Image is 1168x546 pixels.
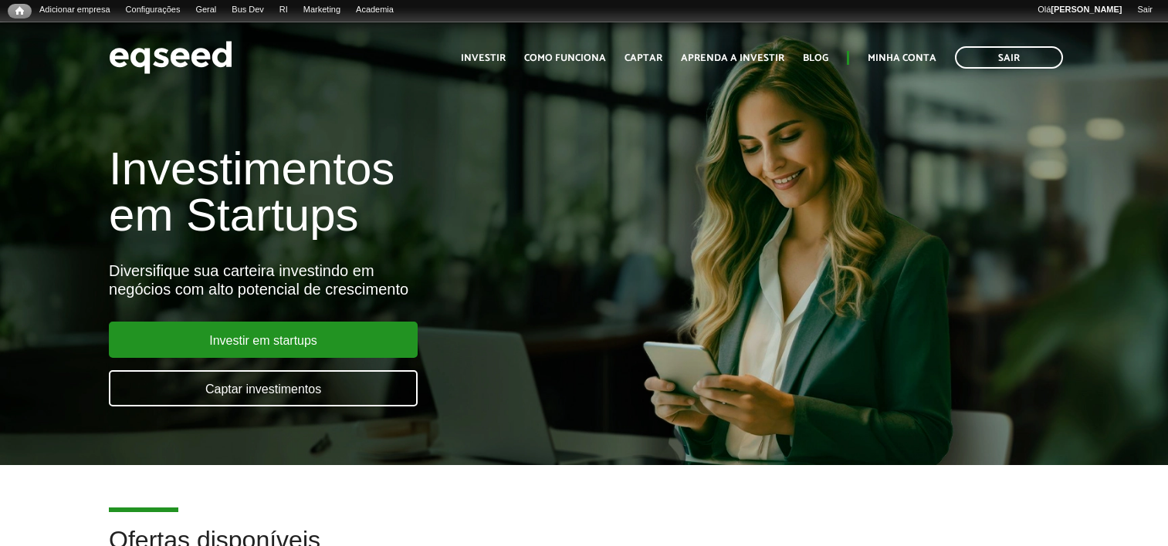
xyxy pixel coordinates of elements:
a: Captar [625,53,662,63]
a: Aprenda a investir [681,53,784,63]
a: Início [8,4,32,19]
img: EqSeed [109,37,232,78]
strong: [PERSON_NAME] [1051,5,1122,14]
a: Bus Dev [224,4,272,16]
a: Blog [803,53,828,63]
a: Sair [955,46,1063,69]
a: Adicionar empresa [32,4,118,16]
a: Captar investimentos [109,370,418,406]
a: Como funciona [524,53,606,63]
a: Configurações [118,4,188,16]
a: Sair [1129,4,1160,16]
div: Diversifique sua carteira investindo em negócios com alto potencial de crescimento [109,261,670,298]
a: Marketing [296,4,348,16]
a: Minha conta [868,53,936,63]
a: Geral [188,4,224,16]
a: Investir em startups [109,322,418,358]
span: Início [15,5,24,16]
a: RI [272,4,296,16]
a: Olá[PERSON_NAME] [1030,4,1129,16]
a: Investir [461,53,506,63]
h1: Investimentos em Startups [109,146,670,238]
a: Academia [348,4,401,16]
